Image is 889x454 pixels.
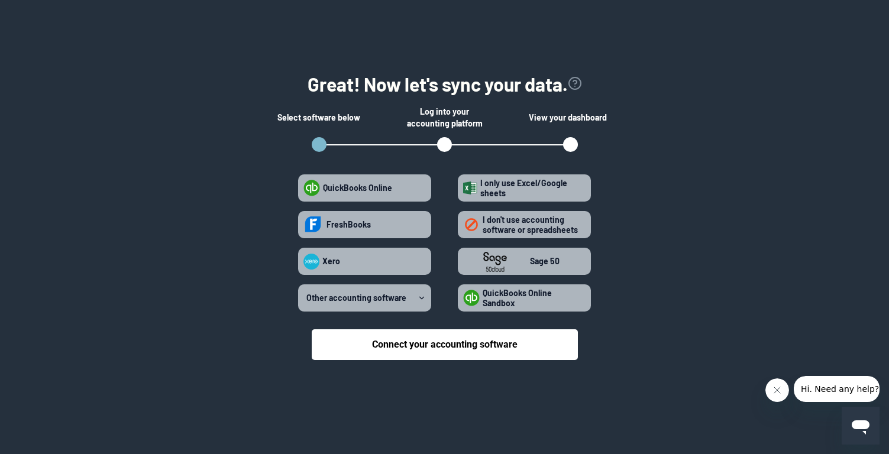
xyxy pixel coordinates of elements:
img: quickbooks-online-sandbox [463,290,480,306]
div: View your dashboard [529,106,612,129]
span: I don't use accounting software or spreadsheets [483,215,578,235]
svg: view accounting link security info [568,76,582,90]
img: sage50 [463,245,527,278]
span: QuickBooks Online Sandbox [483,288,552,309]
img: quickbooks-online [303,180,320,196]
button: open step 2 [437,137,452,152]
button: Connect your accounting software [312,329,578,360]
button: view accounting link security info [568,71,582,98]
ol: Steps Indicator [297,137,593,156]
iframe: Button to launch messaging window [842,407,880,445]
div: Log into your accounting platform [403,106,486,129]
span: Sage 50 [530,256,560,266]
span: Other accounting software [306,293,406,303]
h1: Great! Now let's sync your data. [308,71,568,98]
iframe: Close message [765,378,789,402]
button: open step 1 [312,137,326,152]
div: Select software below [277,106,360,129]
span: FreshBooks [326,219,371,229]
img: freshbooks [303,213,324,236]
img: xero [303,254,319,270]
span: Xero [322,256,340,266]
img: excel [463,181,477,194]
span: I only use Excel/Google sheets [480,178,567,199]
span: QuickBooks Online [323,183,392,193]
img: none [463,216,480,233]
button: open step 3 [563,137,578,152]
iframe: Message from company [794,376,880,402]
